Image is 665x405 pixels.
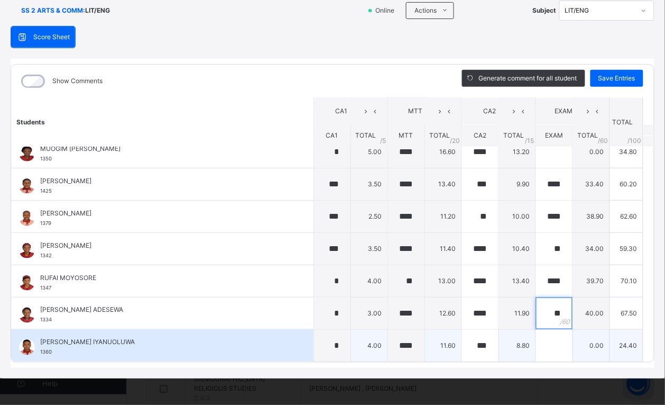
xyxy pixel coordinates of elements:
[544,106,584,116] span: EXAM
[350,232,387,265] td: 3.50
[424,168,461,200] td: 13.40
[479,74,577,83] span: Generate comment for all student
[577,131,598,139] span: TOTAL
[572,329,609,362] td: 0.00
[19,275,35,291] img: 1347.png
[40,305,290,315] span: [PERSON_NAME] ADESEWA
[350,200,387,232] td: 2.50
[424,136,461,168] td: 16.60
[40,188,52,194] span: 1425
[355,131,376,139] span: TOTAL
[498,168,535,200] td: 9.90
[498,232,535,265] td: 10.40
[40,241,290,250] span: [PERSON_NAME]
[85,6,110,15] span: LIT/ENG
[40,220,51,226] span: 1379
[374,6,401,15] span: Online
[525,136,534,145] span: / 15
[498,297,535,329] td: 11.90
[40,349,52,355] span: 1360
[609,329,643,362] td: 24.40
[40,317,52,323] span: 1334
[572,232,609,265] td: 34.00
[350,329,387,362] td: 4.00
[424,329,461,362] td: 11.60
[424,232,461,265] td: 11.40
[609,297,643,329] td: 67.50
[628,136,642,145] span: /100
[322,106,362,116] span: CA1
[572,168,609,200] td: 33.40
[498,265,535,297] td: 13.40
[609,232,643,265] td: 59.30
[609,136,643,168] td: 34.80
[40,273,290,283] span: RUFAI MOYOSORE
[533,6,557,15] span: Subject
[424,265,461,297] td: 13.00
[450,136,460,145] span: / 20
[572,297,609,329] td: 40.00
[424,297,461,329] td: 12.60
[609,97,643,147] th: TOTAL
[326,131,338,139] span: CA1
[19,242,35,258] img: 1342.png
[52,76,103,86] label: Show Comments
[40,176,290,186] span: [PERSON_NAME]
[40,144,290,154] span: MUOGIM [PERSON_NAME]
[19,178,35,194] img: 1425.png
[40,253,52,258] span: 1342
[565,6,635,15] div: LIT/ENG
[598,136,608,145] span: / 60
[498,200,535,232] td: 10.00
[609,168,643,200] td: 60.20
[498,329,535,362] td: 8.80
[598,74,635,83] span: Save Entries
[350,265,387,297] td: 4.00
[33,32,70,42] span: Score Sheet
[19,339,35,355] img: 1360.png
[350,168,387,200] td: 3.50
[19,210,35,226] img: 1379.png
[503,131,524,139] span: TOTAL
[470,106,510,116] span: CA2
[396,106,436,116] span: MTT
[40,338,290,347] span: [PERSON_NAME] IYANUOLUWA
[572,136,609,168] td: 0.00
[350,297,387,329] td: 3.00
[572,200,609,232] td: 38.90
[40,209,290,218] span: [PERSON_NAME]
[19,307,35,323] img: 1334.png
[19,146,35,161] img: 1350.png
[16,118,45,125] span: Students
[350,136,387,168] td: 5.00
[498,136,535,168] td: 13.20
[381,136,386,145] span: / 5
[609,200,643,232] td: 62.60
[572,265,609,297] td: 39.70
[40,285,51,291] span: 1347
[399,131,413,139] span: MTT
[424,200,461,232] td: 11.20
[21,6,85,15] span: SS 2 ARTS & COMM :
[474,131,486,139] span: CA2
[40,156,52,161] span: 1350
[429,131,450,139] span: TOTAL
[609,265,643,297] td: 70.10
[414,6,437,15] span: Actions
[545,131,563,139] span: EXAM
